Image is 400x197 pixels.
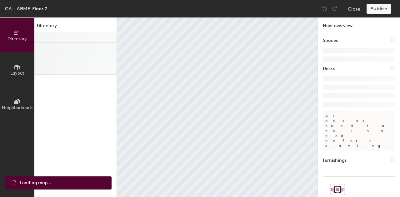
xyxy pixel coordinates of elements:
[7,36,27,42] span: Directory
[5,5,47,12] div: CA - ABMF, Floor 2
[20,180,52,186] span: Loading map ...
[34,22,117,32] h1: Directory
[323,65,335,72] h1: Desks
[117,17,317,197] canvas: Map
[330,184,345,195] img: Sticker logo
[10,71,24,76] span: Layout
[323,111,395,151] p: All desks need to be in a pod before saving
[323,157,347,164] h1: Furnishings
[318,17,400,32] h1: Floor overview
[322,6,328,12] img: Undo
[332,6,338,12] img: Redo
[323,37,338,44] h1: Spaces
[348,4,360,14] button: Close
[2,105,32,110] span: Neighborhoods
